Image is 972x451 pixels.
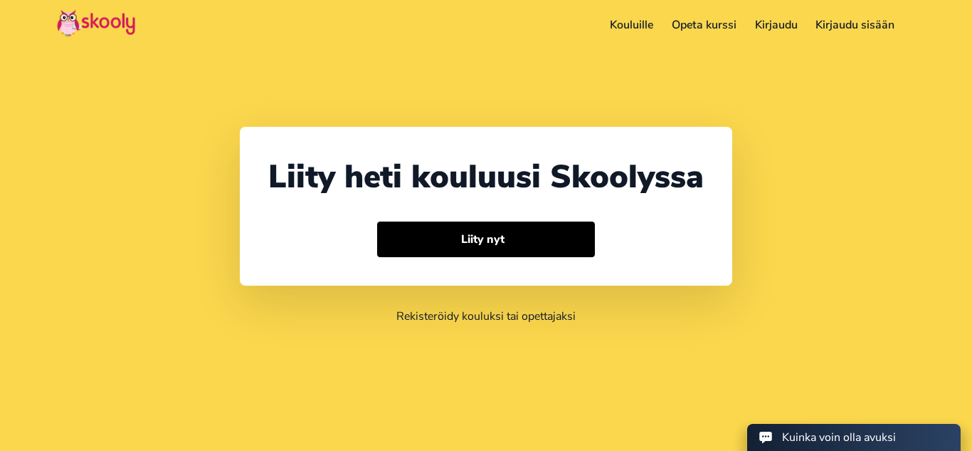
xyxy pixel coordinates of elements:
a: Rekisteröidy kouluksi tai opettajaksi [396,309,576,324]
a: Kirjaudu sisään [806,14,904,36]
button: Liity nyt [377,222,595,257]
div: Liity heti kouluusi Skoolyssa [268,155,704,199]
img: Skooly [57,9,135,37]
a: Kouluille [601,14,663,36]
a: Kirjaudu [746,14,807,36]
a: Opeta kurssi [662,14,746,36]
